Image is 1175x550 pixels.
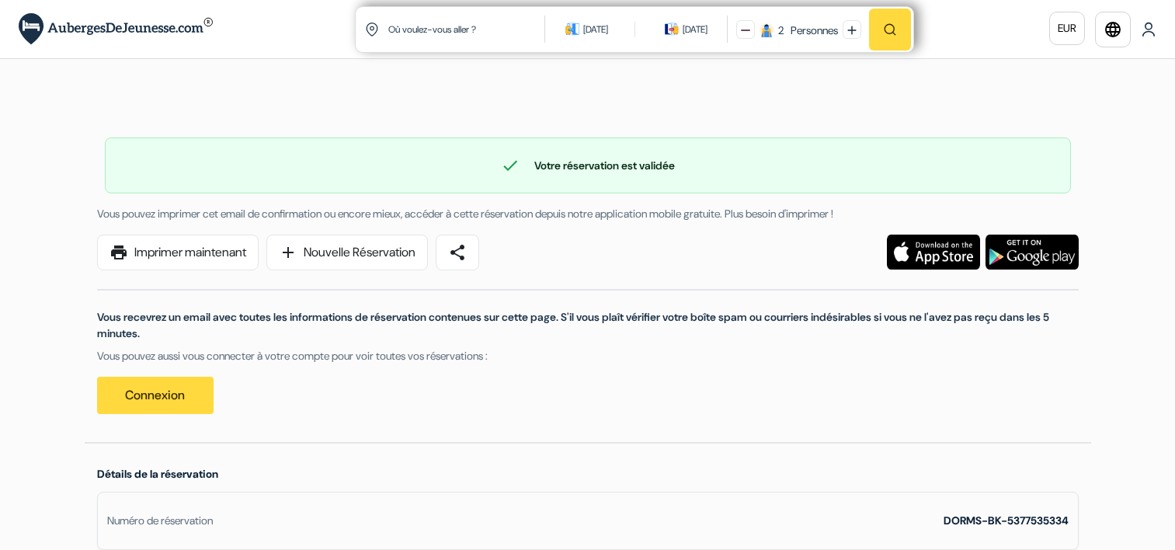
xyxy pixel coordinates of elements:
img: minus [741,26,750,35]
img: location icon [365,23,379,37]
span: print [110,243,128,262]
div: Votre réservation est validée [106,156,1070,175]
div: Personnes [786,23,838,39]
span: check [501,156,520,175]
div: [DATE] [583,22,608,37]
span: Détails de la réservation [97,467,218,481]
span: add [279,243,297,262]
strong: DORMS-BK-5377535334 [944,513,1069,527]
a: EUR [1049,12,1085,45]
img: Téléchargez l'application gratuite [986,235,1079,270]
img: guest icon [760,23,773,37]
a: language [1095,12,1131,47]
img: Téléchargez l'application gratuite [887,235,980,270]
a: printImprimer maintenant [97,235,259,270]
div: Numéro de réservation [107,513,213,529]
a: addNouvelle Réservation [266,235,428,270]
input: Ville, université ou logement [387,10,548,48]
div: [DATE] [683,22,707,37]
a: share [436,235,479,270]
img: calendarIcon icon [565,22,579,36]
img: User Icon [1141,22,1156,37]
img: calendarIcon icon [665,22,679,36]
span: share [448,243,467,262]
p: Vous recevrez un email avec toutes les informations de réservation contenues sur cette page. S'il... [97,309,1079,342]
p: Vous pouvez aussi vous connecter à votre compte pour voir toutes vos réservations : [97,348,1079,364]
div: 2 [778,23,784,39]
a: Connexion [97,377,214,414]
i: language [1104,20,1122,39]
img: plus [847,26,857,35]
span: Vous pouvez imprimer cet email de confirmation ou encore mieux, accéder à cette réservation depui... [97,207,833,221]
img: AubergesDeJeunesse.com [19,13,213,45]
